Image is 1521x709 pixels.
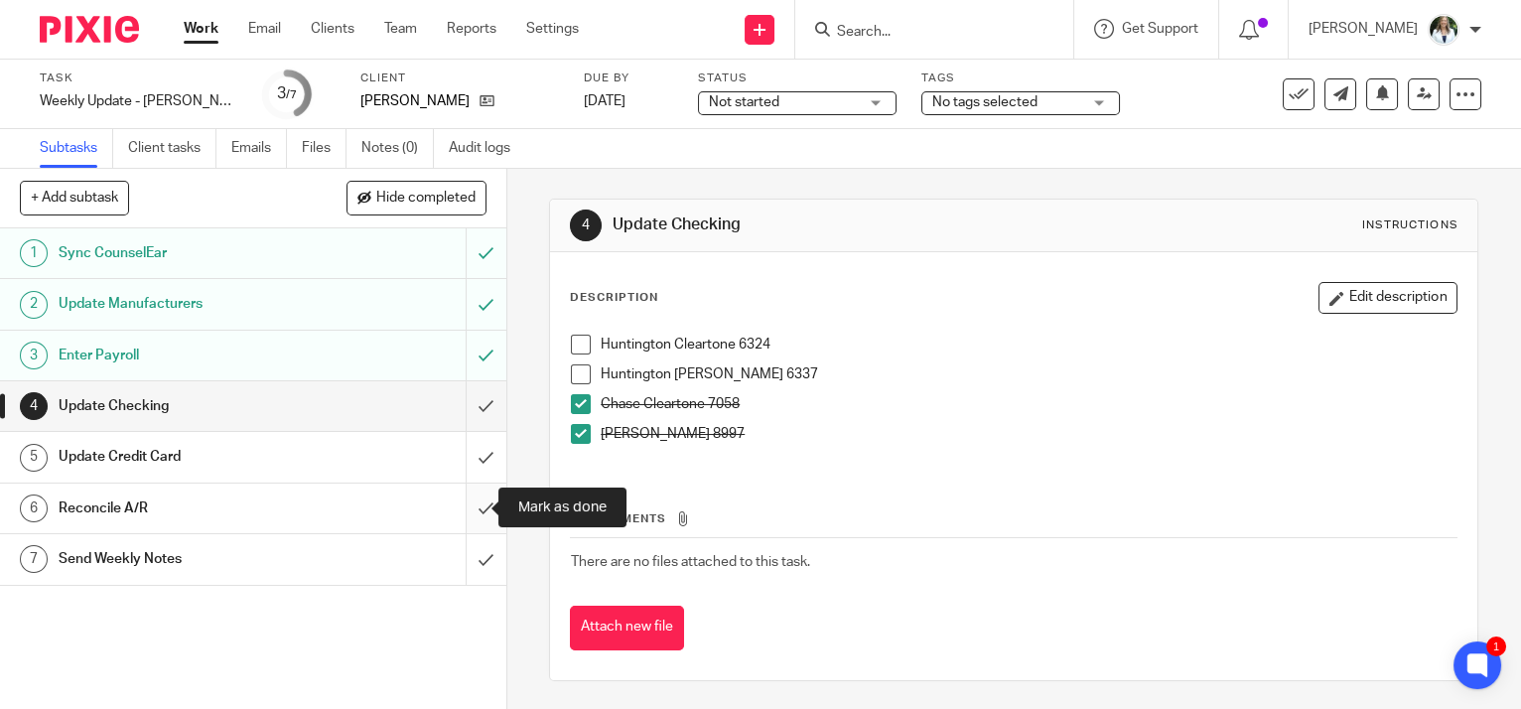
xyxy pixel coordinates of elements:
[376,191,476,207] span: Hide completed
[601,424,1456,444] p: [PERSON_NAME] 8997
[59,544,317,574] h1: Send Weekly Notes
[40,71,238,86] label: Task
[20,291,48,319] div: 2
[40,91,238,111] div: Weekly Update - [PERSON_NAME]
[59,341,317,370] h1: Enter Payroll
[1318,282,1457,314] button: Edit description
[286,89,297,100] small: /7
[40,91,238,111] div: Weekly Update - Strnad
[311,19,354,39] a: Clients
[584,71,673,86] label: Due by
[384,19,417,39] a: Team
[20,545,48,573] div: 7
[613,214,1056,235] h1: Update Checking
[570,210,602,241] div: 4
[20,392,48,420] div: 4
[526,19,579,39] a: Settings
[921,71,1120,86] label: Tags
[709,95,779,109] span: Not started
[128,129,216,168] a: Client tasks
[20,342,48,369] div: 3
[932,95,1037,109] span: No tags selected
[302,129,346,168] a: Files
[1122,22,1198,36] span: Get Support
[584,94,625,108] span: [DATE]
[1309,19,1418,39] p: [PERSON_NAME]
[20,181,129,214] button: + Add subtask
[361,129,434,168] a: Notes (0)
[248,19,281,39] a: Email
[360,71,559,86] label: Client
[698,71,897,86] label: Status
[59,494,317,523] h1: Reconcile A/R
[571,513,666,524] span: Attachments
[447,19,496,39] a: Reports
[570,290,658,306] p: Description
[1486,637,1506,656] div: 1
[59,238,317,268] h1: Sync CounselEar
[1428,14,1459,46] img: Robynn%20Maedl%20-%202025.JPG
[20,444,48,472] div: 5
[277,82,297,105] div: 3
[449,129,525,168] a: Audit logs
[835,24,1014,42] input: Search
[59,391,317,421] h1: Update Checking
[40,16,139,43] img: Pixie
[40,129,113,168] a: Subtasks
[20,239,48,267] div: 1
[59,289,317,319] h1: Update Manufacturers
[571,555,810,569] span: There are no files attached to this task.
[231,129,287,168] a: Emails
[601,364,1456,384] p: Huntington [PERSON_NAME] 6337
[59,442,317,472] h1: Update Credit Card
[346,181,486,214] button: Hide completed
[601,394,1456,414] p: Chase Cleartone 7058
[184,19,218,39] a: Work
[20,495,48,522] div: 6
[1362,217,1457,233] div: Instructions
[570,606,684,650] button: Attach new file
[360,91,470,111] p: [PERSON_NAME]
[601,335,1456,354] p: Huntington Cleartone 6324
